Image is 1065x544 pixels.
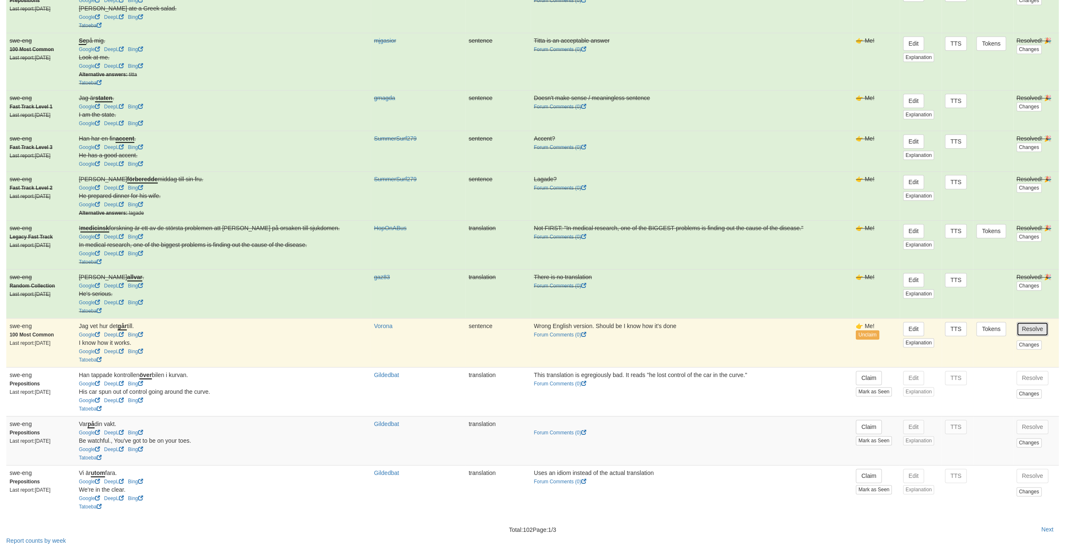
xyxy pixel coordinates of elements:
[374,274,390,280] a: gaz83
[1016,143,1042,152] button: Changes
[976,36,1006,51] button: Tokens
[79,406,101,412] a: Tatoeba
[79,323,134,330] span: Jag vet hur det till.
[903,110,934,119] button: Explanation
[903,191,934,200] button: Explanation
[1016,45,1042,54] button: Changes
[79,37,105,45] span: på mig.
[104,144,124,150] a: DeepL
[856,175,896,183] div: 👉 Me!
[79,479,100,485] a: Google
[79,4,367,13] div: [PERSON_NAME] ate a Greek salad.
[531,465,853,514] td: Uses an idiom instead of the actual translation
[10,193,51,199] small: Last report: [DATE]
[79,283,100,289] a: Google
[128,104,143,110] a: Bing
[10,185,52,191] strong: Fast Track Level 2
[79,121,100,126] a: Google
[856,36,896,45] div: 👉 Me!
[945,134,967,149] button: TTS
[945,420,967,434] button: TTS
[79,436,367,445] div: Be watchful., You've got to be on your toes.
[531,269,853,318] td: There is no translation
[903,289,934,298] button: Explanation
[10,242,51,248] small: Last report: [DATE]
[10,389,51,395] small: Last report: [DATE]
[104,14,124,20] a: DeepL
[10,6,51,12] small: Last report: [DATE]
[856,330,879,339] button: Unclaim
[465,171,531,220] td: sentence
[1016,340,1042,349] button: Changes
[79,357,101,363] a: Tatoeba
[128,381,143,387] a: Bing
[128,300,143,305] a: Bing
[465,416,531,465] td: translation
[1016,389,1042,398] button: Changes
[1016,102,1042,111] button: Changes
[534,479,586,485] a: Forum Comments (0)
[1016,322,1049,336] button: Resolve
[531,318,853,367] td: Wrong English version. Should be I know how it’s done
[534,104,586,110] a: Forum Comments (0)
[10,430,40,436] strong: Prepositions
[903,151,934,160] button: Explanation
[79,430,100,436] a: Google
[1016,183,1042,192] button: Changes
[115,135,134,143] u: accent
[903,420,924,434] button: Edit
[945,94,967,108] button: TTS
[128,479,143,485] a: Bing
[465,33,531,90] td: sentence
[10,94,72,102] div: swe-eng
[10,340,51,346] small: Last report: [DATE]
[104,251,124,257] a: DeepL
[79,63,100,69] a: Google
[104,430,124,436] a: DeepL
[10,273,72,281] div: swe-eng
[79,23,101,28] a: Tatoeba
[128,495,143,501] a: Bing
[1016,469,1049,483] button: Resolve
[374,135,417,142] a: SummerSurf279
[79,241,367,249] div: In medical research, one of the biggest problems is finding out the cause of the disease.
[79,421,116,428] span: Var din vakt.
[10,381,40,387] strong: Prepositions
[10,153,51,159] small: Last report: [DATE]
[1016,224,1055,232] div: Resolved! 🎉
[104,46,124,52] a: DeepL
[79,398,100,403] a: Google
[903,175,924,189] button: Edit
[118,323,127,330] u: går
[534,144,586,150] a: Forum Comments (0)
[10,175,72,183] div: swe-eng
[104,161,124,167] a: DeepL
[79,110,367,119] div: I am the state.
[856,436,892,445] button: Mark as Seen
[1016,36,1055,45] div: Resolved! 🎉
[128,185,143,191] a: Bing
[534,234,586,240] a: Forum Comments (0)
[79,225,339,232] span: I forskning är ett av de största problemen att [PERSON_NAME] på orsaken till sjukdomen.
[903,53,934,62] button: Explanation
[903,240,934,249] button: Explanation
[10,36,72,45] div: swe-eng
[856,485,892,494] button: Mark as Seen
[945,469,967,483] button: TTS
[79,339,367,347] div: I know how it works.
[903,224,924,238] button: Edit
[104,63,124,69] a: DeepL
[10,144,52,150] strong: Fast Track Level 3
[79,274,144,281] span: [PERSON_NAME] .
[127,176,158,183] u: förberedde
[976,224,1006,238] button: Tokens
[79,80,101,86] a: Tatoeba
[79,14,100,20] a: Google
[79,349,100,354] a: Google
[79,202,100,208] a: Google
[128,144,143,150] a: Bing
[856,387,892,396] button: Mark as Seen
[10,371,72,379] div: swe-eng
[79,210,127,216] strong: Alternative answers:
[104,446,124,452] a: DeepL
